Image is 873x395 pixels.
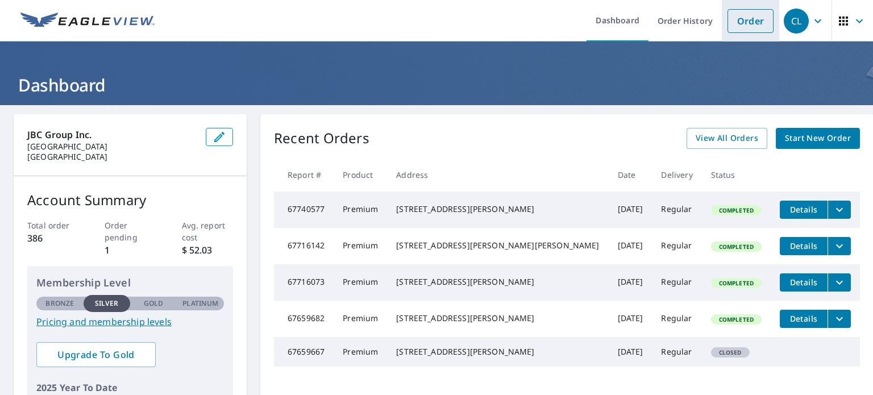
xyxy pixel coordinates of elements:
[274,301,334,337] td: 67659682
[780,273,828,292] button: detailsBtn-67716073
[334,301,387,337] td: Premium
[712,243,760,251] span: Completed
[334,337,387,367] td: Premium
[274,337,334,367] td: 67659667
[780,201,828,219] button: detailsBtn-67740577
[45,348,147,361] span: Upgrade To Gold
[27,190,233,210] p: Account Summary
[609,264,652,301] td: [DATE]
[609,228,652,264] td: [DATE]
[396,313,599,324] div: [STREET_ADDRESS][PERSON_NAME]
[787,313,821,324] span: Details
[828,237,851,255] button: filesDropdownBtn-67716142
[182,219,234,243] p: Avg. report cost
[334,158,387,192] th: Product
[20,13,155,30] img: EV Logo
[828,310,851,328] button: filesDropdownBtn-67659682
[27,231,79,245] p: 386
[687,128,767,149] a: View All Orders
[785,131,851,145] span: Start New Order
[27,219,79,231] p: Total order
[712,206,760,214] span: Completed
[274,228,334,264] td: 67716142
[274,158,334,192] th: Report #
[396,276,599,288] div: [STREET_ADDRESS][PERSON_NAME]
[95,298,119,309] p: Silver
[609,301,652,337] td: [DATE]
[36,342,156,367] a: Upgrade To Gold
[105,243,156,257] p: 1
[652,301,701,337] td: Regular
[274,128,369,149] p: Recent Orders
[27,128,197,142] p: JBC Group Inc.
[334,192,387,228] td: Premium
[780,237,828,255] button: detailsBtn-67716142
[274,264,334,301] td: 67716073
[387,158,608,192] th: Address
[182,243,234,257] p: $ 52.03
[14,73,859,97] h1: Dashboard
[609,192,652,228] td: [DATE]
[780,310,828,328] button: detailsBtn-67659682
[828,273,851,292] button: filesDropdownBtn-67716073
[652,228,701,264] td: Regular
[396,203,599,215] div: [STREET_ADDRESS][PERSON_NAME]
[787,277,821,288] span: Details
[712,315,760,323] span: Completed
[27,142,197,152] p: [GEOGRAPHIC_DATA]
[712,348,749,356] span: Closed
[27,152,197,162] p: [GEOGRAPHIC_DATA]
[36,275,224,290] p: Membership Level
[396,346,599,357] div: [STREET_ADDRESS][PERSON_NAME]
[652,192,701,228] td: Regular
[609,337,652,367] td: [DATE]
[787,204,821,215] span: Details
[696,131,758,145] span: View All Orders
[334,228,387,264] td: Premium
[105,219,156,243] p: Order pending
[36,381,224,394] p: 2025 Year To Date
[144,298,163,309] p: Gold
[784,9,809,34] div: CL
[727,9,774,33] a: Order
[182,298,218,309] p: Platinum
[776,128,860,149] a: Start New Order
[787,240,821,251] span: Details
[609,158,652,192] th: Date
[396,240,599,251] div: [STREET_ADDRESS][PERSON_NAME][PERSON_NAME]
[652,337,701,367] td: Regular
[652,158,701,192] th: Delivery
[36,315,224,329] a: Pricing and membership levels
[712,279,760,287] span: Completed
[274,192,334,228] td: 67740577
[45,298,74,309] p: Bronze
[828,201,851,219] button: filesDropdownBtn-67740577
[334,264,387,301] td: Premium
[652,264,701,301] td: Regular
[702,158,771,192] th: Status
